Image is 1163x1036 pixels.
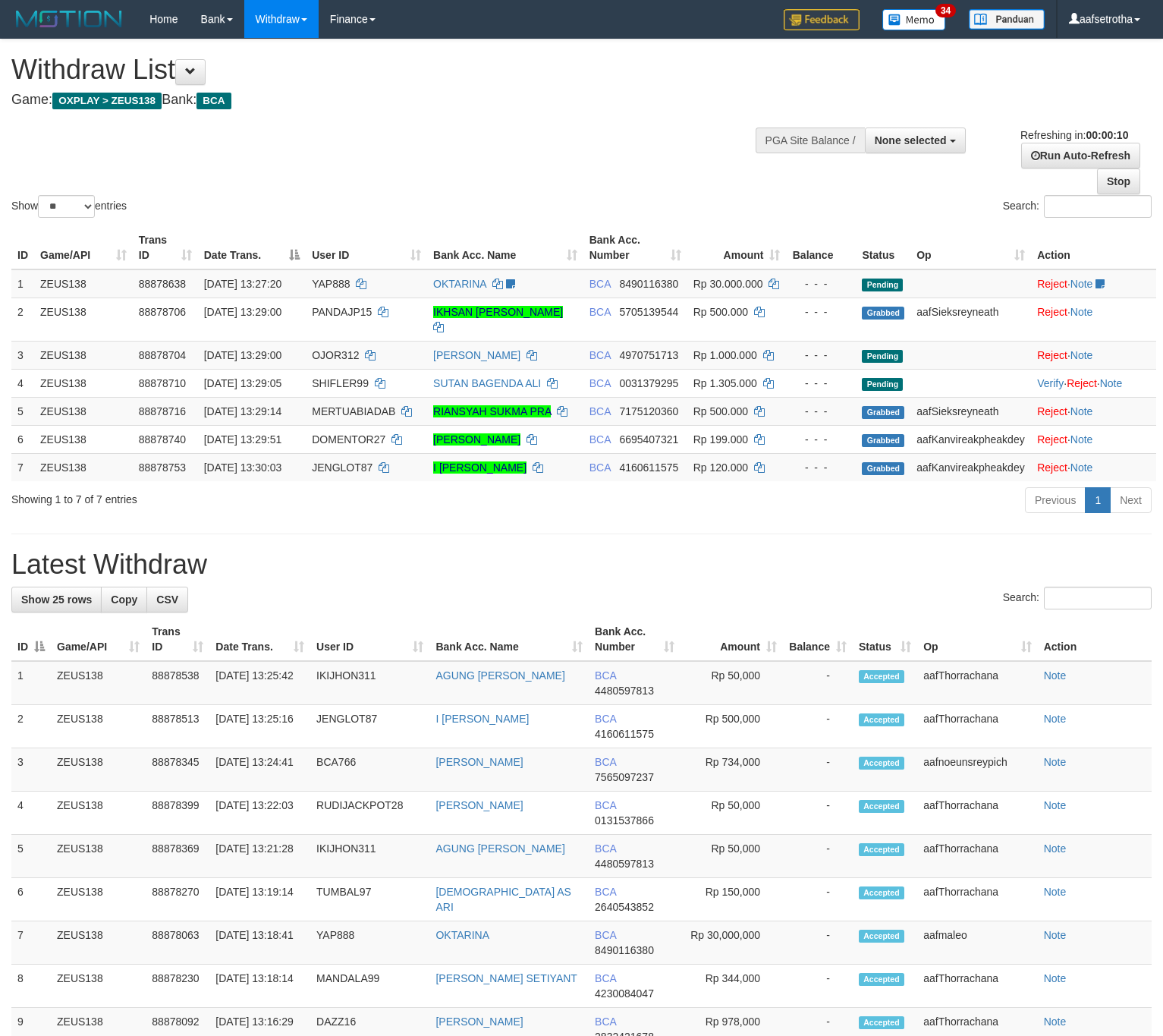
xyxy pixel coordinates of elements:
[1031,341,1156,369] td: ·
[859,843,904,856] span: Accepted
[595,713,616,725] span: BCA
[681,921,783,965] td: Rp 30,000,000
[11,921,51,965] td: 7
[1110,487,1152,513] a: Next
[917,921,1037,965] td: aafmaleo
[595,972,616,984] span: BCA
[859,670,904,683] span: Accepted
[1031,269,1156,298] td: ·
[681,705,783,748] td: Rp 500,000
[1037,278,1067,290] a: Reject
[11,369,34,397] td: 4
[1070,461,1093,474] a: Note
[11,226,34,269] th: ID
[1020,129,1128,141] span: Refreshing in:
[310,921,429,965] td: YAP888
[619,349,678,361] span: Copy 4970751713 to clipboard
[34,453,133,481] td: ZEUS138
[209,705,310,748] td: [DATE] 13:25:16
[209,748,310,792] td: [DATE] 13:24:41
[693,278,763,290] span: Rp 30.000.000
[917,835,1037,878] td: aafThorrachana
[11,8,127,30] img: MOTION_logo.png
[859,930,904,943] span: Accepted
[589,433,611,446] span: BCA
[862,350,903,363] span: Pending
[310,661,429,705] td: IKIJHON311
[1037,461,1067,474] a: Reject
[862,307,904,320] span: Grabbed
[1038,618,1152,661] th: Action
[204,306,281,318] span: [DATE] 13:29:00
[693,306,748,318] span: Rp 500.000
[139,349,186,361] span: 88878704
[862,378,903,391] span: Pending
[595,886,616,898] span: BCA
[435,842,564,855] a: AGUNG [PERSON_NAME]
[693,433,748,446] span: Rp 199.000
[312,278,350,290] span: YAP888
[783,705,853,748] td: -
[687,226,787,269] th: Amount: activate to sort column ascending
[34,298,133,341] td: ZEUS138
[433,461,526,474] a: I [PERSON_NAME]
[435,886,570,913] a: [DEMOGRAPHIC_DATA] AS ARI
[859,800,904,813] span: Accepted
[111,594,137,606] span: Copy
[1021,143,1140,168] a: Run Auto-Refresh
[1070,278,1093,290] a: Note
[619,377,678,389] span: Copy 0031379295 to clipboard
[1070,349,1093,361] a: Note
[853,618,917,661] th: Status: activate to sort column ascending
[433,349,520,361] a: [PERSON_NAME]
[859,886,904,899] span: Accepted
[310,618,429,661] th: User ID: activate to sort column ascending
[11,835,51,878] td: 5
[1037,433,1067,446] a: Reject
[792,404,850,419] div: - - -
[1070,405,1093,417] a: Note
[1100,377,1123,389] a: Note
[619,278,678,290] span: Copy 8490116380 to clipboard
[34,341,133,369] td: ZEUS138
[11,425,34,453] td: 6
[783,748,853,792] td: -
[595,728,654,740] span: Copy 4160611575 to clipboard
[51,792,146,835] td: ZEUS138
[1070,433,1093,446] a: Note
[1044,886,1067,898] a: Note
[310,835,429,878] td: IKIJHON311
[681,792,783,835] td: Rp 50,000
[11,397,34,425] td: 5
[310,965,429,1008] td: MANDALA99
[34,425,133,453] td: ZEUS138
[792,304,850,320] div: - - -
[1044,842,1067,855] a: Note
[435,972,577,984] a: [PERSON_NAME] SETIYANT
[146,748,209,792] td: 88878345
[589,306,611,318] span: BCA
[693,461,748,474] span: Rp 120.000
[51,618,146,661] th: Game/API: activate to sort column ascending
[146,878,209,921] td: 88878270
[21,594,92,606] span: Show 25 rows
[595,814,654,827] span: Copy 0131537866 to clipboard
[34,226,133,269] th: Game/API: activate to sort column ascending
[859,973,904,986] span: Accepted
[146,965,209,1008] td: 88878230
[917,792,1037,835] td: aafThorrachana
[51,705,146,748] td: ZEUS138
[209,618,310,661] th: Date Trans.: activate to sort column ascending
[693,377,757,389] span: Rp 1.305.000
[433,278,486,290] a: OKTARINA
[619,306,678,318] span: Copy 5705139544 to clipboard
[917,705,1037,748] td: aafThorrachana
[312,349,359,361] span: OJOR312
[681,748,783,792] td: Rp 734,000
[681,661,783,705] td: Rp 50,000
[11,486,473,507] div: Showing 1 to 7 of 7 entries
[52,93,162,109] span: OXPLAY > ZEUS138
[11,298,34,341] td: 2
[583,226,687,269] th: Bank Acc. Number: activate to sort column ascending
[1037,405,1067,417] a: Reject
